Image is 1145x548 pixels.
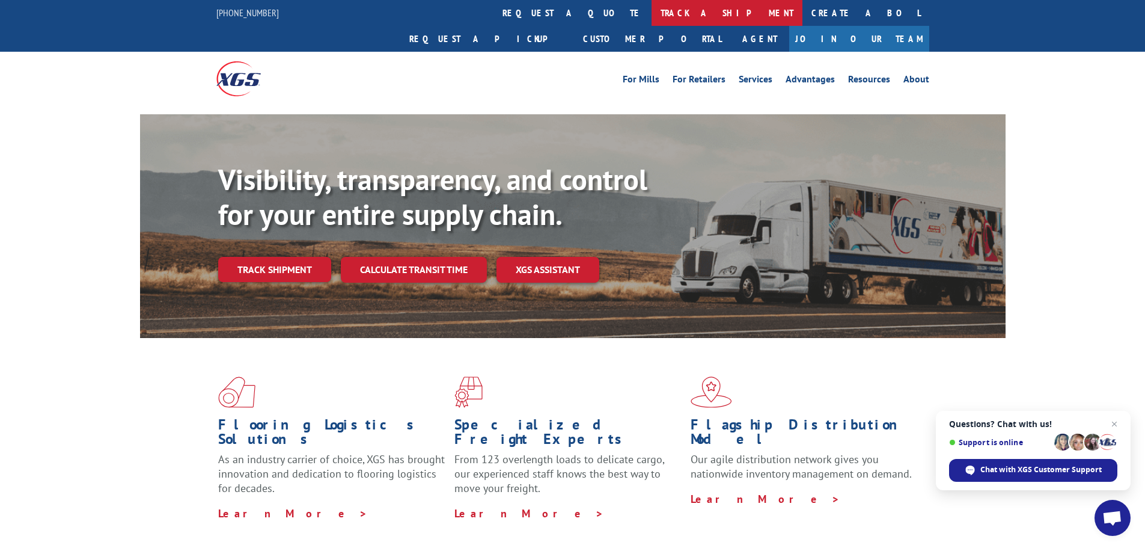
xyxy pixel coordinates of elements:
[216,7,279,19] a: [PHONE_NUMBER]
[949,438,1050,447] span: Support is online
[691,417,918,452] h1: Flagship Distribution Model
[980,464,1102,475] span: Chat with XGS Customer Support
[574,26,730,52] a: Customer Portal
[496,257,599,283] a: XGS ASSISTANT
[691,452,912,481] span: Our agile distribution network gives you nationwide inventory management on demand.
[691,492,840,506] a: Learn More >
[218,417,445,452] h1: Flooring Logistics Solutions
[218,161,647,233] b: Visibility, transparency, and control for your entire supply chain.
[218,257,331,282] a: Track shipment
[1095,500,1131,536] a: Open chat
[218,506,368,520] a: Learn More >
[454,452,682,506] p: From 123 overlength loads to delicate cargo, our experienced staff knows the best way to move you...
[454,377,483,408] img: xgs-icon-focused-on-flooring-red
[949,419,1117,429] span: Questions? Chat with us!
[786,75,835,88] a: Advantages
[341,257,487,283] a: Calculate transit time
[218,452,445,495] span: As an industry carrier of choice, XGS has brought innovation and dedication to flooring logistics...
[903,75,929,88] a: About
[949,459,1117,482] span: Chat with XGS Customer Support
[400,26,574,52] a: Request a pickup
[673,75,725,88] a: For Retailers
[730,26,789,52] a: Agent
[218,377,255,408] img: xgs-icon-total-supply-chain-intelligence-red
[691,377,732,408] img: xgs-icon-flagship-distribution-model-red
[739,75,772,88] a: Services
[848,75,890,88] a: Resources
[454,417,682,452] h1: Specialized Freight Experts
[623,75,659,88] a: For Mills
[789,26,929,52] a: Join Our Team
[454,506,604,520] a: Learn More >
